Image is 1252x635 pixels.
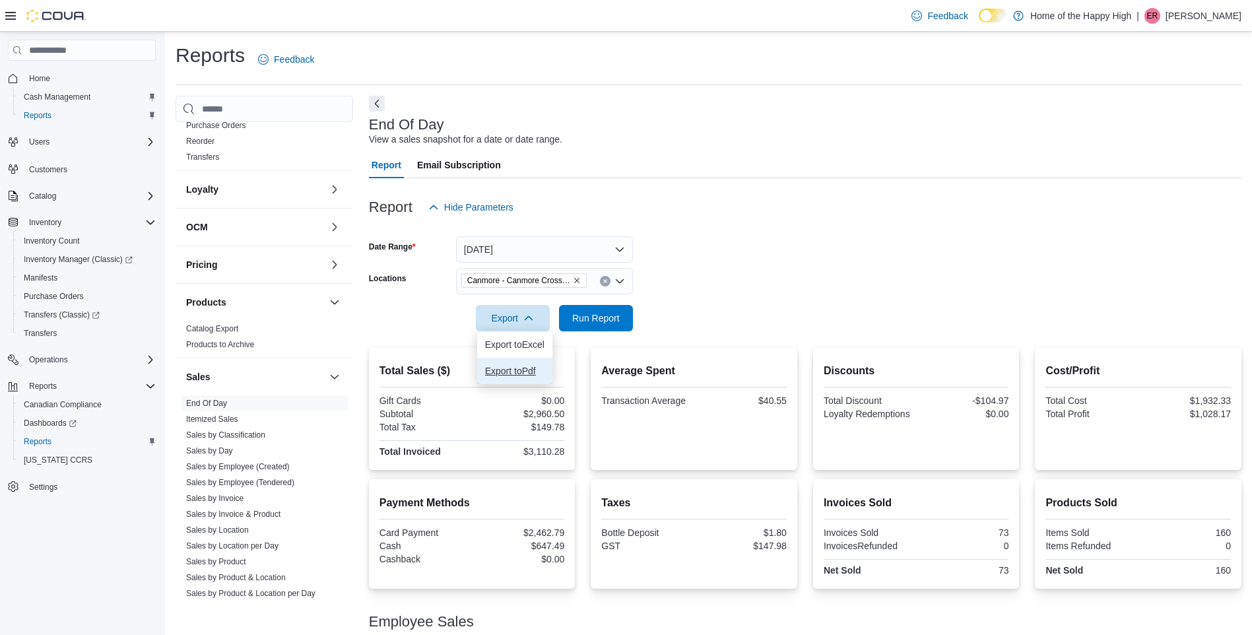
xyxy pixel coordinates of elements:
div: 73 [919,527,1008,538]
button: Reports [13,106,161,125]
div: $1,028.17 [1141,409,1231,419]
a: Manifests [18,270,63,286]
button: Export [476,305,550,331]
button: Sales [186,370,324,384]
span: Transfers [24,328,57,339]
div: $647.49 [475,541,564,551]
a: Sales by Location per Day [186,541,279,551]
a: Purchase Orders [186,121,246,130]
span: Feedback [274,53,314,66]
a: Sales by Employee (Created) [186,462,290,471]
a: Inventory Count [18,233,85,249]
span: Inventory Manager (Classic) [24,254,133,265]
button: Settings [3,477,161,496]
button: Users [3,133,161,151]
h2: Products Sold [1045,495,1231,511]
a: Feedback [253,46,319,73]
span: Canadian Compliance [18,397,156,413]
a: Sales by Day [186,446,233,455]
span: Sales by Employee (Created) [186,461,290,472]
h3: Pricing [186,258,217,271]
p: [PERSON_NAME] [1166,8,1241,24]
span: Purchase Orders [24,291,84,302]
button: Inventory [24,215,67,230]
h2: Taxes [601,495,787,511]
button: Reports [13,432,161,451]
div: Cashback [379,554,469,564]
div: Products [176,321,353,358]
span: Inventory Count [18,233,156,249]
a: Sales by Product [186,557,246,566]
button: Manifests [13,269,161,287]
span: Inventory [29,217,61,228]
div: $1,932.33 [1141,395,1231,406]
button: Operations [24,352,73,368]
h3: Products [186,296,226,309]
span: Email Subscription [417,152,501,178]
a: Reorder [186,137,214,146]
div: 73 [919,565,1008,576]
div: Card Payment [379,527,469,538]
h3: Employee Sales [369,614,474,630]
button: Run Report [559,305,633,331]
h2: Average Spent [601,363,787,379]
button: Users [24,134,55,150]
button: Remove Canmore - Canmore Crossing - Fire & Flower from selection in this group [573,277,581,284]
span: Purchase Orders [186,120,246,131]
button: Pricing [327,257,343,273]
button: Products [327,294,343,310]
a: [US_STATE] CCRS [18,452,98,468]
span: Users [29,137,49,147]
span: ER [1147,8,1158,24]
a: Transfers [18,325,62,341]
a: Transfers [186,152,219,162]
span: Operations [29,354,68,365]
h3: OCM [186,220,208,234]
span: Itemized Sales [186,414,238,424]
a: Purchase Orders [18,288,89,304]
div: GST [601,541,691,551]
span: Export [484,305,542,331]
a: Sales by Invoice [186,494,244,503]
span: Sales by Location [186,525,249,535]
button: Transfers [13,324,161,343]
span: Operations [24,352,156,368]
h3: Loyalty [186,183,218,196]
h2: Invoices Sold [824,495,1009,511]
span: Export to Pdf [485,366,544,376]
span: Customers [24,160,156,177]
strong: Net Sold [824,565,861,576]
p: Home of the Happy High [1030,8,1131,24]
span: Dark Mode [979,22,979,23]
h2: Total Sales ($) [379,363,565,379]
div: 0 [919,541,1008,551]
h3: Report [369,199,412,215]
div: InvoicesRefunded [824,541,913,551]
span: Hide Parameters [444,201,513,214]
a: Sales by Product & Location per Day [186,589,315,598]
div: Total Discount [824,395,913,406]
a: Dashboards [18,415,82,431]
a: Cash Management [18,89,96,105]
span: Sales by Invoice & Product [186,509,280,519]
span: End Of Day [186,398,227,409]
button: Export toPdf [477,358,552,384]
label: Locations [369,273,407,284]
h2: Discounts [824,363,1009,379]
p: | [1137,8,1139,24]
span: Sales by Invoice [186,493,244,504]
span: Users [24,134,156,150]
div: Items Sold [1045,527,1135,538]
span: Settings [29,482,57,492]
span: Canadian Compliance [24,399,102,410]
span: Inventory [24,215,156,230]
a: Reports [18,108,57,123]
div: $3,110.28 [475,446,564,457]
h1: Reports [176,42,245,69]
strong: Net Sold [1045,565,1083,576]
a: End Of Day [186,399,227,408]
div: View a sales snapshot for a date or date range. [369,133,562,147]
button: Operations [3,351,161,369]
button: [DATE] [456,236,633,263]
